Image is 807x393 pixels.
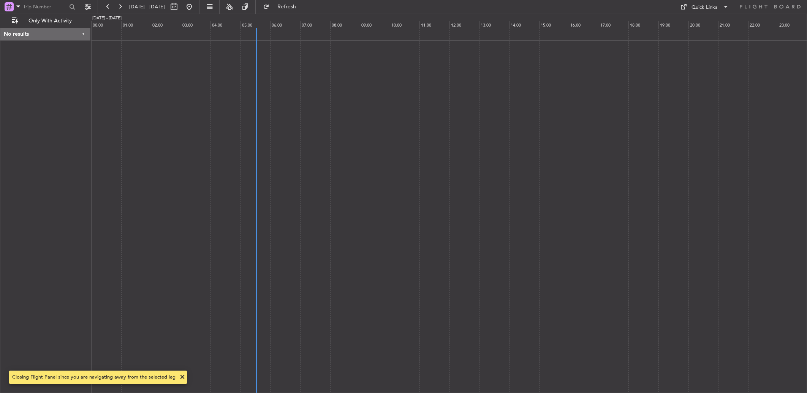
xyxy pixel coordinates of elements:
div: 13:00 [479,21,509,28]
button: Refresh [260,1,305,13]
div: 04:00 [210,21,241,28]
div: 14:00 [509,21,539,28]
div: 10:00 [390,21,420,28]
div: 05:00 [241,21,271,28]
span: [DATE] - [DATE] [129,3,165,10]
div: 00:00 [91,21,121,28]
div: 22:00 [748,21,778,28]
div: 08:00 [330,21,360,28]
div: Quick Links [691,4,717,11]
span: Refresh [271,4,303,9]
button: Only With Activity [8,15,82,27]
div: 11:00 [419,21,449,28]
div: 12:00 [449,21,479,28]
div: 20:00 [688,21,718,28]
button: Quick Links [676,1,733,13]
div: 21:00 [718,21,748,28]
div: 19:00 [658,21,688,28]
div: 01:00 [121,21,151,28]
div: 18:00 [628,21,658,28]
div: 03:00 [181,21,211,28]
div: 02:00 [151,21,181,28]
div: [DATE] - [DATE] [92,15,122,22]
div: Closing Flight Panel since you are navigating away from the selected leg [12,374,176,381]
div: 06:00 [270,21,300,28]
div: 15:00 [539,21,569,28]
div: 07:00 [300,21,330,28]
input: Trip Number [23,1,67,13]
div: 09:00 [360,21,390,28]
span: Only With Activity [20,18,80,24]
div: 17:00 [599,21,629,28]
div: 16:00 [569,21,599,28]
